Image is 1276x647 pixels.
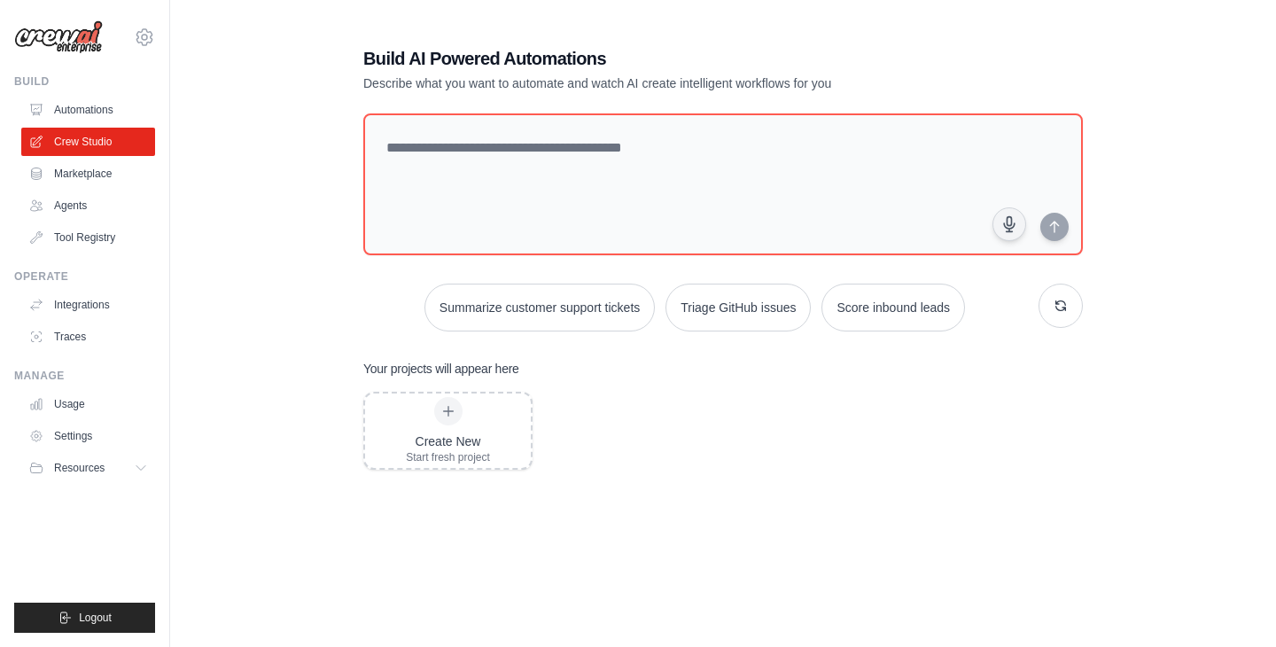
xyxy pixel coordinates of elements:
a: Tool Registry [21,223,155,252]
div: Manage [14,369,155,383]
a: Usage [21,390,155,418]
div: Start fresh project [406,450,490,464]
a: Settings [21,422,155,450]
p: Describe what you want to automate and watch AI create intelligent workflows for you [363,74,959,92]
a: Agents [21,191,155,220]
button: Resources [21,454,155,482]
div: Operate [14,269,155,284]
a: Marketplace [21,160,155,188]
a: Integrations [21,291,155,319]
span: Resources [54,461,105,475]
a: Traces [21,323,155,351]
h3: Your projects will appear here [363,360,519,378]
div: Create New [406,433,490,450]
button: Triage GitHub issues [665,284,811,331]
a: Crew Studio [21,128,155,156]
h1: Build AI Powered Automations [363,46,959,71]
span: Logout [79,611,112,625]
img: Logo [14,20,103,54]
button: Score inbound leads [821,284,965,331]
button: Summarize customer support tickets [424,284,655,331]
a: Automations [21,96,155,124]
button: Logout [14,603,155,633]
button: Click to speak your automation idea [992,207,1026,241]
button: Get new suggestions [1039,284,1083,328]
div: Build [14,74,155,89]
